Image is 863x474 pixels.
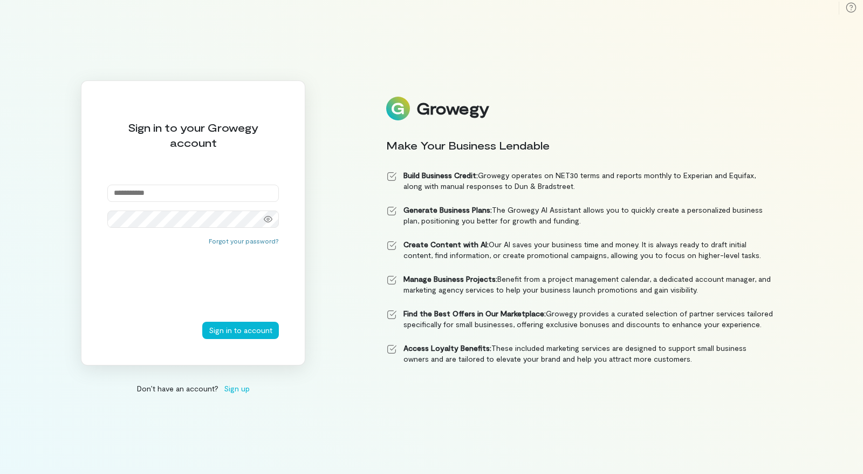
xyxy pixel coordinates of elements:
li: The Growegy AI Assistant allows you to quickly create a personalized business plan, positioning y... [386,205,773,226]
img: Logo [386,97,410,120]
strong: Manage Business Projects: [403,274,497,283]
strong: Build Business Credit: [403,171,478,180]
div: Make Your Business Lendable [386,138,773,153]
strong: Find the Best Offers in Our Marketplace: [403,309,546,318]
div: Growegy [416,99,489,118]
strong: Create Content with AI: [403,240,489,249]
button: Sign in to account [202,322,279,339]
li: Growegy operates on NET30 terms and reports monthly to Experian and Equifax, along with manual re... [386,170,773,192]
button: Forgot your password? [209,236,279,245]
strong: Access Loyalty Benefits: [403,343,491,353]
div: Don’t have an account? [81,383,305,394]
span: Sign up [224,383,250,394]
div: Sign in to your Growegy account [107,120,279,150]
li: Growegy provides a curated selection of partner services tailored specifically for small business... [386,308,773,330]
li: Our AI saves your business time and money. It is always ready to draft initial content, find info... [386,239,773,261]
li: Benefit from a project management calendar, a dedicated account manager, and marketing agency ser... [386,274,773,295]
li: These included marketing services are designed to support small business owners and are tailored ... [386,343,773,364]
strong: Generate Business Plans: [403,205,492,214]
